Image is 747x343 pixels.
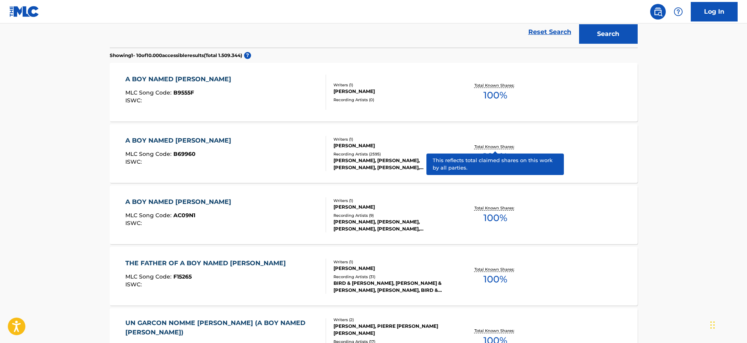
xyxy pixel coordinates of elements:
[9,6,39,17] img: MLC Logo
[333,97,451,103] div: Recording Artists ( 0 )
[474,266,516,272] p: Total Known Shares:
[333,198,451,204] div: Writers ( 1 )
[674,7,683,16] img: help
[110,63,638,121] a: A BOY NAMED [PERSON_NAME]MLC Song Code:B9555FISWC:Writers (1)[PERSON_NAME]Recording Artists (0)To...
[173,150,196,157] span: B69960
[110,186,638,244] a: A BOY NAMED [PERSON_NAME]MLC Song Code:AC09N1ISWC:Writers (1)[PERSON_NAME]Recording Artists (9)[P...
[125,259,290,268] div: THE FATHER OF A BOY NAMED [PERSON_NAME]
[333,323,451,337] div: [PERSON_NAME], PIERRE [PERSON_NAME] [PERSON_NAME]
[333,280,451,294] div: BIRD & [PERSON_NAME], [PERSON_NAME] & [PERSON_NAME], [PERSON_NAME], BIRD & [PERSON_NAME], [PERSON...
[333,151,451,157] div: Recording Artists ( 2595 )
[670,4,686,20] div: Help
[125,97,144,104] span: ISWC :
[125,212,173,219] span: MLC Song Code :
[474,328,516,334] p: Total Known Shares:
[173,273,192,280] span: F15265
[244,52,251,59] span: ?
[483,211,507,225] span: 100 %
[110,124,638,183] a: A BOY NAMED [PERSON_NAME]MLC Song Code:B69960ISWC:Writers (1)[PERSON_NAME]Recording Artists (2595...
[125,273,173,280] span: MLC Song Code :
[125,318,319,337] div: UN GARCON NOMME [PERSON_NAME] (A BOY NAMED [PERSON_NAME])
[125,158,144,165] span: ISWC :
[333,317,451,323] div: Writers ( 2 )
[483,150,507,164] span: 100 %
[474,205,516,211] p: Total Known Shares:
[333,136,451,142] div: Writers ( 1 )
[579,24,638,44] button: Search
[710,313,715,337] div: Trascina
[333,265,451,272] div: [PERSON_NAME]
[333,218,451,232] div: [PERSON_NAME], [PERSON_NAME], [PERSON_NAME], [PERSON_NAME], [PERSON_NAME]
[333,88,451,95] div: [PERSON_NAME]
[483,272,507,286] span: 100 %
[125,281,144,288] span: ISWC :
[173,212,195,219] span: AC09N1
[333,274,451,280] div: Recording Artists ( 31 )
[708,305,747,343] iframe: Chat Widget
[691,2,738,21] a: Log In
[333,204,451,211] div: [PERSON_NAME]
[125,197,235,207] div: A BOY NAMED [PERSON_NAME]
[125,136,235,145] div: A BOY NAMED [PERSON_NAME]
[125,75,235,84] div: A BOY NAMED [PERSON_NAME]
[474,82,516,88] p: Total Known Shares:
[333,82,451,88] div: Writers ( 1 )
[524,23,575,41] a: Reset Search
[474,144,516,150] p: Total Known Shares:
[110,52,242,59] p: Showing 1 - 10 of 10.000 accessible results (Total 1.509.344 )
[125,89,173,96] span: MLC Song Code :
[333,157,451,171] div: [PERSON_NAME], [PERSON_NAME], [PERSON_NAME], [PERSON_NAME], [PERSON_NAME]
[333,213,451,218] div: Recording Artists ( 9 )
[708,305,747,343] div: Widget chat
[653,7,663,16] img: search
[173,89,194,96] span: B9555F
[333,142,451,149] div: [PERSON_NAME]
[650,4,666,20] a: Public Search
[125,150,173,157] span: MLC Song Code :
[483,88,507,102] span: 100 %
[125,220,144,227] span: ISWC :
[110,247,638,305] a: THE FATHER OF A BOY NAMED [PERSON_NAME]MLC Song Code:F15265ISWC:Writers (1)[PERSON_NAME]Recording...
[333,259,451,265] div: Writers ( 1 )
